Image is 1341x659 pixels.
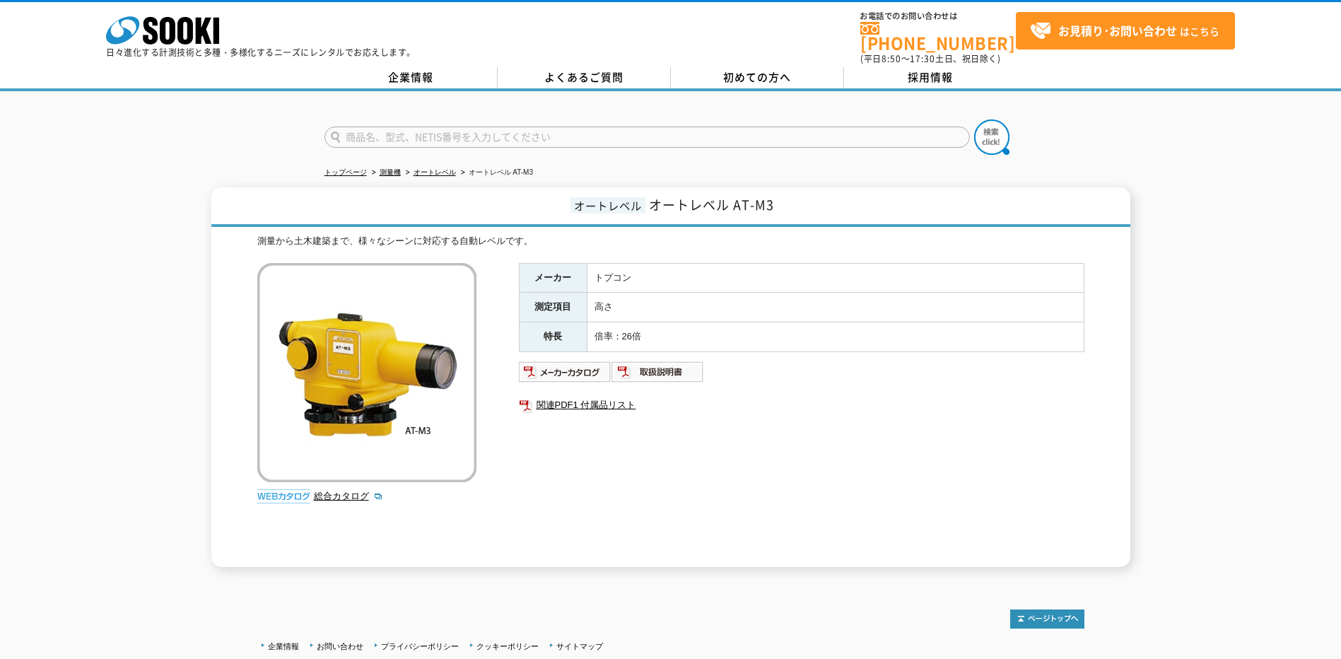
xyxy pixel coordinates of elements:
a: クッキーポリシー [476,642,539,651]
input: 商品名、型式、NETIS番号を入力してください [324,127,970,148]
a: プライバシーポリシー [381,642,459,651]
a: 総合カタログ [314,491,383,501]
img: メーカーカタログ [519,361,611,383]
li: オートレベル AT-M3 [458,165,533,180]
a: お問い合わせ [317,642,363,651]
a: 取扱説明書 [611,370,704,380]
a: オートレベル [414,168,456,176]
a: 初めての方へ [671,67,844,88]
div: 測量から土木建築まで、様々なシーンに対応する自動レベルです。 [257,234,1084,249]
a: 企業情報 [268,642,299,651]
p: 日々進化する計測技術と多種・多様化するニーズにレンタルでお応えします。 [106,48,416,57]
a: 採用情報 [844,67,1017,88]
span: オートレベル [570,197,645,214]
img: webカタログ [257,489,310,503]
th: メーカー [519,263,587,293]
a: 関連PDF1 付属品リスト [519,396,1084,414]
img: オートレベル AT-M3 [257,263,476,482]
a: 企業情報 [324,67,498,88]
a: 測量機 [380,168,401,176]
a: トップページ [324,168,367,176]
span: 8:50 [882,52,901,65]
span: お電話でのお問い合わせは [860,12,1016,21]
td: 倍率：26倍 [587,322,1084,352]
a: メーカーカタログ [519,370,611,380]
img: btn_search.png [974,119,1009,155]
span: はこちら [1030,21,1219,42]
a: サイトマップ [556,642,603,651]
span: (平日 ～ 土日、祝日除く) [860,52,1000,65]
span: オートレベル AT-M3 [649,195,774,214]
th: 測定項目 [519,293,587,322]
a: よくあるご質問 [498,67,671,88]
strong: お見積り･お問い合わせ [1058,22,1177,39]
img: トップページへ [1010,610,1084,629]
span: 17:30 [910,52,935,65]
th: 特長 [519,322,587,352]
td: トプコン [587,263,1084,293]
td: 高さ [587,293,1084,322]
a: お見積り･お問い合わせはこちら [1016,12,1235,49]
span: 初めての方へ [723,69,791,85]
a: [PHONE_NUMBER] [860,22,1016,51]
img: 取扱説明書 [611,361,704,383]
